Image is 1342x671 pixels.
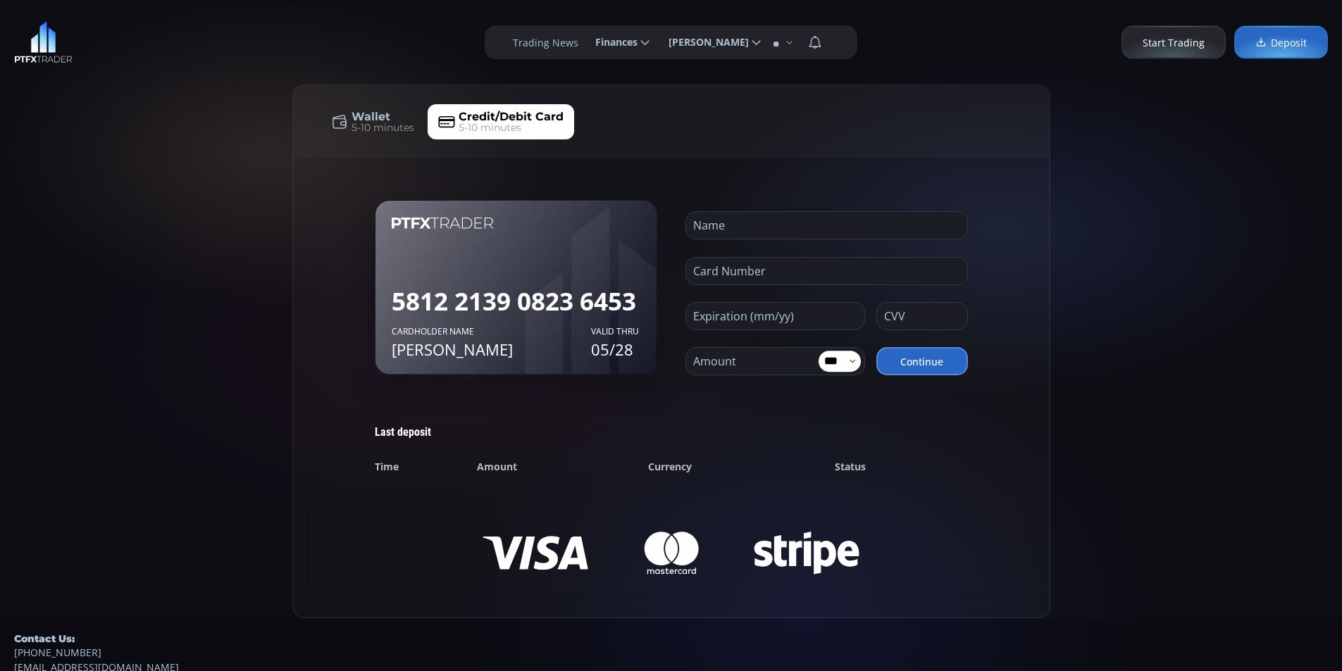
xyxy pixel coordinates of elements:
[585,28,638,56] span: Finances
[513,35,578,50] label: Trading News
[459,108,564,125] span: Credit/Debit Card
[876,347,968,375] button: Continue
[459,120,521,135] span: 5-10 minutes
[477,451,649,482] th: Amount
[659,28,749,56] span: [PERSON_NAME]
[392,338,591,361] strong: [PERSON_NAME]
[1122,26,1226,59] a: Start Trading
[375,425,968,440] div: Last deposit
[14,632,1328,645] h5: Contact Us:
[1234,26,1328,59] a: Deposit
[375,451,477,482] th: Time
[321,104,425,139] a: Wallet5-10 minutes
[352,108,390,125] span: Wallet
[392,283,640,320] div: 5812 2139 0823 6453
[14,645,1328,660] a: [PHONE_NUMBER]
[392,325,591,338] span: Cardholder name
[14,21,73,63] img: LOGO
[1255,35,1307,50] span: Deposit
[428,104,574,139] a: Credit/Debit Card5-10 minutes
[1143,35,1205,50] span: Start Trading
[835,451,967,482] th: Status
[648,451,835,482] th: Currency
[591,338,640,361] strong: 05/28
[591,325,640,338] span: VALID THRU
[352,120,414,135] span: 5-10 minutes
